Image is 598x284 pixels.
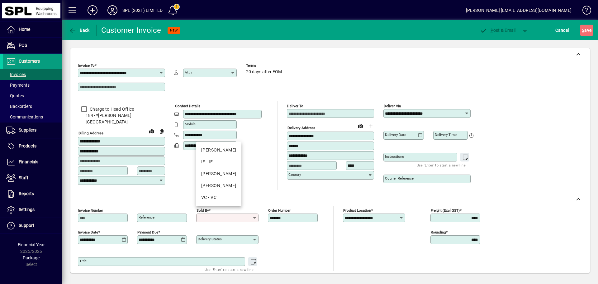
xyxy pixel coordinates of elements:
[19,128,36,132] span: Suppliers
[385,176,414,181] mat-label: Courier Reference
[366,121,376,131] button: Choose address
[79,259,87,263] mat-label: Title
[6,72,26,77] span: Invoices
[435,132,457,137] mat-label: Delivery time
[431,230,446,234] mat-label: Rounding
[197,208,209,212] mat-label: Sold by
[582,25,591,35] span: ave
[288,172,301,177] mat-label: Country
[19,143,36,148] span: Products
[196,180,241,191] mat-option: KC - KC
[78,230,98,234] mat-label: Invoice date
[3,90,62,101] a: Quotes
[196,191,241,203] mat-option: VC - VC
[201,159,236,165] div: IF - IF
[268,208,291,212] mat-label: Order number
[201,182,236,189] div: [PERSON_NAME]
[19,175,28,180] span: Staff
[3,170,62,186] a: Staff
[88,106,134,112] label: Charge to Head Office
[83,5,102,16] button: Add
[3,138,62,154] a: Products
[102,5,122,16] button: Profile
[3,22,62,37] a: Home
[185,70,192,75] mat-label: Attn
[431,208,460,212] mat-label: Freight (excl GST)
[3,202,62,218] a: Settings
[78,112,165,125] span: 184 - *[PERSON_NAME] [GEOGRAPHIC_DATA]
[3,123,62,138] a: Suppliers
[3,154,62,170] a: Financials
[19,207,35,212] span: Settings
[205,266,254,273] mat-hint: Use 'Enter' to start a new line
[201,194,236,201] div: VC - VC
[246,70,282,75] span: 20 days after EOM
[477,25,519,36] button: Post & Email
[19,159,38,164] span: Financials
[343,208,371,212] mat-label: Product location
[19,59,40,64] span: Customers
[18,242,45,247] span: Financial Year
[385,154,404,159] mat-label: Instructions
[19,191,34,196] span: Reports
[101,25,161,35] div: Customer Invoice
[3,69,62,80] a: Invoices
[137,230,158,234] mat-label: Payment due
[466,5,572,15] div: [PERSON_NAME] [EMAIL_ADDRESS][DOMAIN_NAME]
[287,104,303,108] mat-label: Deliver To
[417,161,466,169] mat-hint: Use 'Enter' to start a new line
[3,112,62,122] a: Communications
[6,114,43,119] span: Communications
[246,64,283,68] span: Terms
[170,28,178,32] span: NEW
[67,25,91,36] button: Back
[19,223,34,228] span: Support
[185,122,196,126] mat-label: Mobile
[78,208,103,212] mat-label: Invoice number
[3,38,62,53] a: POS
[6,83,30,88] span: Payments
[196,168,241,180] mat-option: JA - JA
[3,101,62,112] a: Backorders
[578,1,590,22] a: Knowledge Base
[201,171,236,177] div: [PERSON_NAME]
[78,63,95,68] mat-label: Invoice To
[582,28,584,33] span: S
[196,156,241,168] mat-option: IF - IF
[3,80,62,90] a: Payments
[69,28,90,33] span: Back
[19,27,30,32] span: Home
[356,121,366,131] a: View on map
[491,28,493,33] span: P
[23,255,40,260] span: Package
[554,25,571,36] button: Cancel
[198,237,222,241] mat-label: Delivery status
[555,25,569,35] span: Cancel
[580,25,593,36] button: Save
[6,93,24,98] span: Quotes
[147,126,157,136] a: View on map
[139,215,154,219] mat-label: Reference
[6,104,32,109] span: Backorders
[122,5,163,15] div: SPL (2021) LIMITED
[201,147,236,153] div: [PERSON_NAME]
[384,104,401,108] mat-label: Deliver via
[3,186,62,202] a: Reports
[62,25,97,36] app-page-header-button: Back
[480,28,516,33] span: ost & Email
[385,132,406,137] mat-label: Delivery date
[196,144,241,156] mat-option: DH - DH
[3,218,62,233] a: Support
[157,126,167,136] button: Copy to Delivery address
[19,43,27,48] span: POS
